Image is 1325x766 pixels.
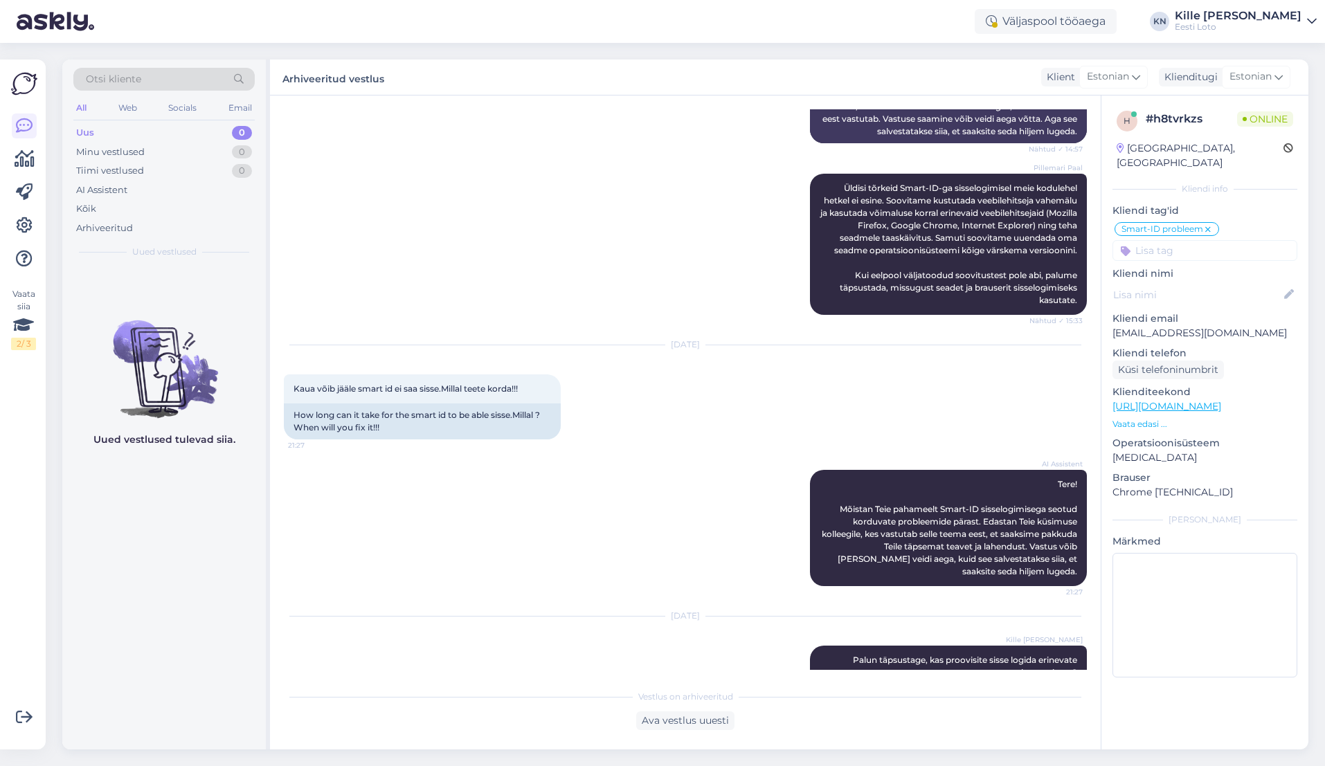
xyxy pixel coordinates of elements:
[93,432,235,447] p: Uued vestlused tulevad siia.
[1117,141,1283,170] div: [GEOGRAPHIC_DATA], [GEOGRAPHIC_DATA]
[1029,144,1083,154] span: Nähtud ✓ 14:57
[232,126,252,140] div: 0
[1112,418,1297,430] p: Vaata edasi ...
[636,711,734,730] div: Ava vestlus uuesti
[232,164,252,178] div: 0
[282,68,384,86] label: Arhiveeritud vestlus
[232,145,252,159] div: 0
[116,99,140,117] div: Web
[86,72,141,86] span: Otsi kliente
[1112,534,1297,549] p: Märkmed
[1229,69,1272,84] span: Estonian
[1124,116,1130,126] span: h
[1112,436,1297,450] p: Operatsioonisüsteem
[11,338,36,350] div: 2 / 3
[1112,203,1297,218] p: Kliendi tag'id
[76,221,133,235] div: Arhiveeritud
[132,246,197,258] span: Uued vestlused
[11,71,37,97] img: Askly Logo
[76,164,144,178] div: Tiimi vestlused
[810,95,1087,143] div: Tere, ma suunan selle küsimuse kolleegile, kes selle teema eest vastutab. Vastuse saamine võib ve...
[1031,163,1083,173] span: Pillemari Paal
[76,126,94,140] div: Uus
[1029,316,1083,326] span: Nähtud ✓ 15:33
[165,99,199,117] div: Socials
[1112,513,1297,526] div: [PERSON_NAME]
[1112,346,1297,361] p: Kliendi telefon
[820,183,1079,305] span: Üldisi tõrkeid Smart-ID-ga sisselogimisel meie kodulehel hetkel ei esine. Soovitame kustutada vee...
[284,610,1087,622] div: [DATE]
[1112,485,1297,500] p: Chrome [TECHNICAL_ID]
[284,338,1087,351] div: [DATE]
[1175,10,1301,21] div: Kille [PERSON_NAME]
[76,183,127,197] div: AI Assistent
[1237,111,1293,127] span: Online
[975,9,1117,34] div: Väljaspool tööaega
[1112,361,1224,379] div: Küsi telefoninumbrit
[1112,266,1297,281] p: Kliendi nimi
[1112,240,1297,261] input: Lisa tag
[1113,287,1281,302] input: Lisa nimi
[1175,10,1317,33] a: Kille [PERSON_NAME]Eesti Loto
[1031,459,1083,469] span: AI Assistent
[1112,400,1221,412] a: [URL][DOMAIN_NAME]
[1112,385,1297,399] p: Klienditeekond
[1175,21,1301,33] div: Eesti Loto
[62,295,266,420] img: No chats
[76,202,96,216] div: Kõik
[1121,225,1203,233] span: Smart-ID probleem
[288,440,340,450] span: 21:27
[294,383,518,394] span: Kaua võib jääle smart id ei saa sisse.Millal teete korda!!!
[1112,326,1297,340] p: [EMAIL_ADDRESS][DOMAIN_NAME]
[1087,69,1129,84] span: Estonian
[1112,311,1297,326] p: Kliendi email
[73,99,89,117] div: All
[1112,450,1297,465] p: [MEDICAL_DATA]
[76,145,145,159] div: Minu vestlused
[1159,70,1218,84] div: Klienditugi
[1031,587,1083,597] span: 21:27
[1150,12,1169,31] div: KN
[11,288,36,350] div: Vaata siia
[638,691,733,703] span: Vestlus on arhiveeritud
[1041,70,1075,84] div: Klient
[284,403,561,439] div: How long can it take for the smart id to be able sisse.Millal ? When will you fix it!!!
[853,655,1079,677] span: Palun täpsustage, kas proovisite sisse logida erinevate brauseritega?
[1112,183,1297,195] div: Kliendi info
[226,99,255,117] div: Email
[1146,111,1237,127] div: # h8tvrkzs
[1006,635,1083,645] span: Kille [PERSON_NAME]
[1112,471,1297,485] p: Brauser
